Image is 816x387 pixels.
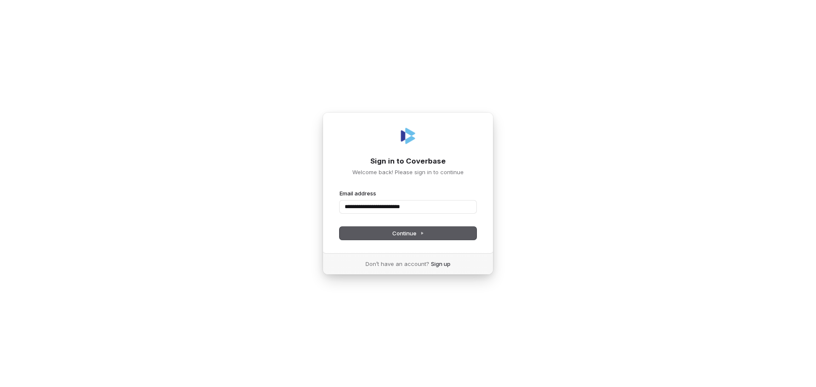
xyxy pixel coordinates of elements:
[340,227,476,240] button: Continue
[340,189,376,197] label: Email address
[398,126,418,146] img: Coverbase
[340,168,476,176] p: Welcome back! Please sign in to continue
[392,229,424,237] span: Continue
[365,260,429,268] span: Don’t have an account?
[431,260,450,268] a: Sign up
[340,156,476,167] h1: Sign in to Coverbase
